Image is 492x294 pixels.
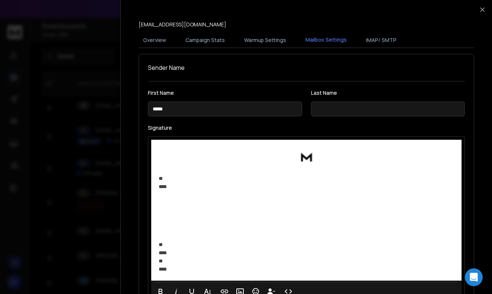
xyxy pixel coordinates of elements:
label: Last Name [311,90,465,96]
p: [EMAIL_ADDRESS][DOMAIN_NAME] [139,21,226,28]
button: Campaign Stats [181,32,229,48]
label: First Name [148,90,302,96]
button: Overview [139,32,171,48]
h1: Sender Name [148,63,465,72]
button: Warmup Settings [240,32,291,48]
div: Open Intercom Messenger [465,268,483,286]
label: Signature [148,125,465,130]
button: Mailbox Settings [301,32,351,49]
button: IMAP/ SMTP [362,32,401,48]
